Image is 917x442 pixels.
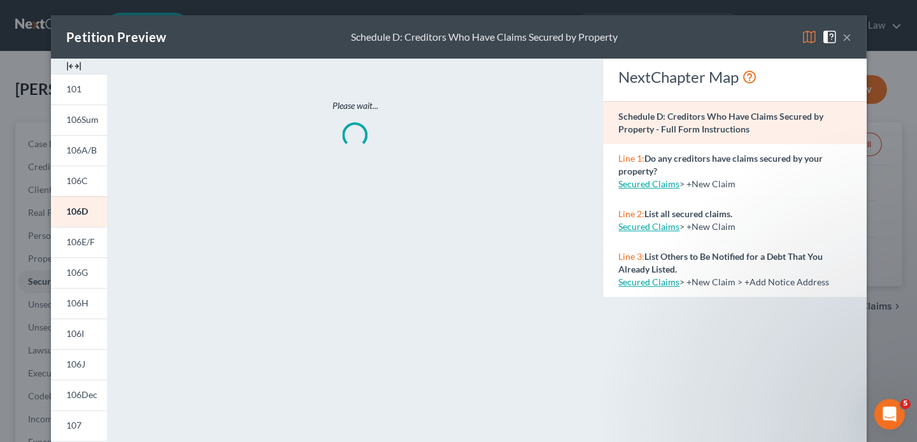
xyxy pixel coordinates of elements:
a: 106I [51,318,107,349]
a: 107 [51,410,107,441]
span: 106E/F [66,236,95,247]
span: 106J [66,359,85,369]
span: Line 2: [618,208,644,219]
strong: Do any creditors have claims secured by your property? [618,153,823,176]
a: 106C [51,166,107,196]
span: 106H [66,297,89,308]
strong: Schedule D: Creditors Who Have Claims Secured by Property - Full Form Instructions [618,111,823,134]
span: Line 1: [618,153,644,164]
span: 107 [66,420,82,431]
span: 106D [66,206,88,217]
a: Secured Claims [618,221,679,232]
a: 106D [51,196,107,227]
span: > +New Claim > +Add Notice Address [679,276,829,287]
a: 106A/B [51,135,107,166]
span: > +New Claim [679,178,736,189]
a: 106Sum [51,104,107,135]
span: 106A/B [66,145,97,155]
a: 106Dec [51,380,107,410]
a: 106E/F [51,227,107,257]
a: 101 [51,74,107,104]
iframe: Intercom live chat [874,399,904,429]
a: Secured Claims [618,276,679,287]
div: Schedule D: Creditors Who Have Claims Secured by Property [350,30,617,45]
a: 106H [51,288,107,318]
span: 101 [66,83,82,94]
p: Please wait... [160,99,549,112]
span: > +New Claim [679,221,736,232]
span: Line 3: [618,251,644,262]
span: 5 [900,399,910,409]
img: help-close-5ba153eb36485ed6c1ea00a893f15db1cb9b99d6cae46e1a8edb6c62d00a1a76.svg [821,29,837,45]
div: NextChapter Map [618,67,851,87]
img: map-eea8200ae884c6f1103ae1953ef3d486a96c86aabb227e865a55264e3737af1f.svg [801,29,816,45]
a: 106G [51,257,107,288]
button: × [842,29,851,45]
a: 106J [51,349,107,380]
span: 106Dec [66,389,97,400]
span: 106Sum [66,114,99,125]
span: 106C [66,175,88,186]
strong: List Others to Be Notified for a Debt That You Already Listed. [618,251,823,274]
span: 106G [66,267,88,278]
span: 106I [66,328,84,339]
a: Secured Claims [618,178,679,189]
img: expand-e0f6d898513216a626fdd78e52531dac95497ffd26381d4c15ee2fc46db09dca.svg [66,59,82,74]
div: Petition Preview [66,28,166,46]
strong: List all secured claims. [644,208,732,219]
